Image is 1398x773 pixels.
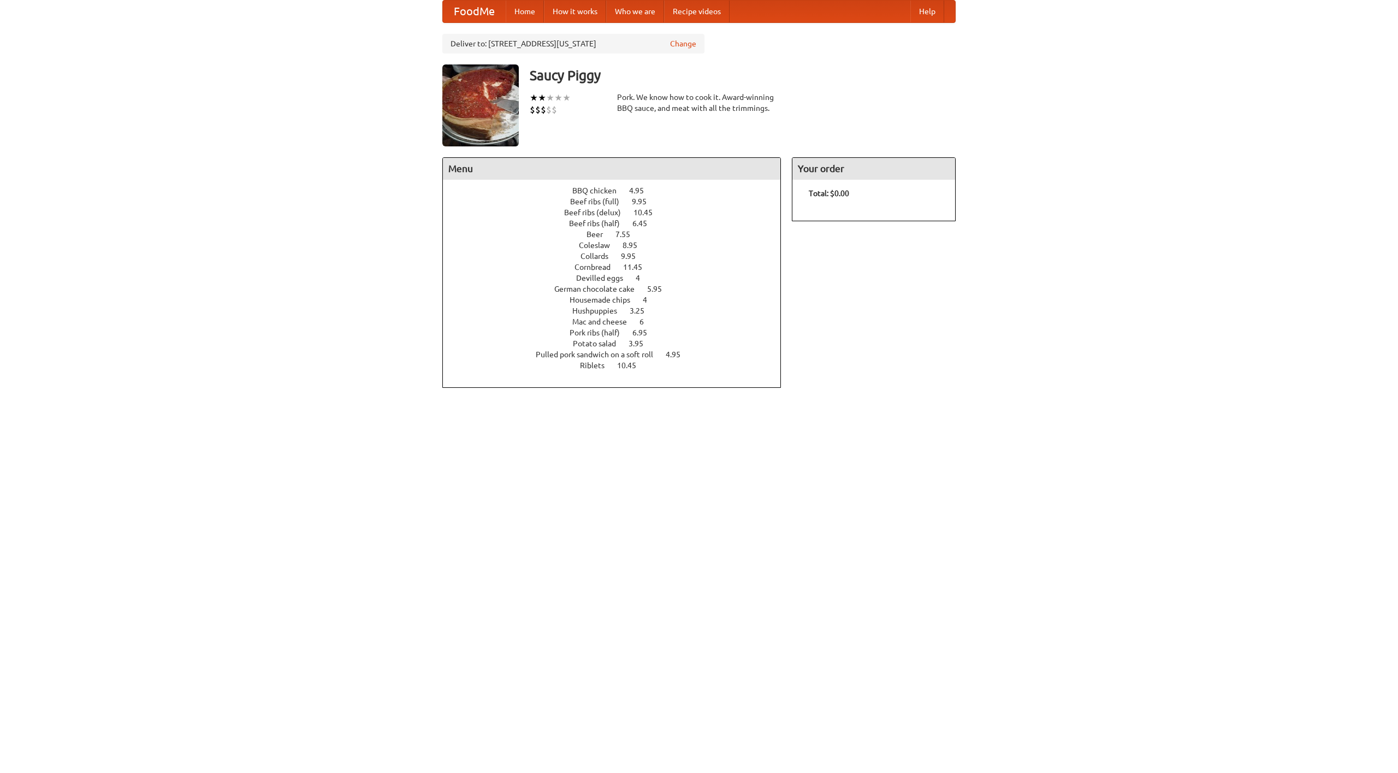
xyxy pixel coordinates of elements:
a: Devilled eggs 4 [576,274,660,282]
a: How it works [544,1,606,22]
a: Potato salad 3.95 [573,339,664,348]
span: German chocolate cake [554,285,645,293]
a: Collards 9.95 [580,252,656,261]
span: Beer [587,230,614,239]
span: 4 [636,274,651,282]
span: 6.95 [632,328,658,337]
span: Housemade chips [570,296,641,304]
a: Home [506,1,544,22]
a: Pulled pork sandwich on a soft roll 4.95 [536,350,701,359]
span: 11.45 [623,263,653,272]
a: Riblets 10.45 [580,361,656,370]
span: BBQ chicken [572,186,627,195]
b: Total: $0.00 [809,189,849,198]
span: 5.95 [647,285,673,293]
a: FoodMe [443,1,506,22]
span: Pulled pork sandwich on a soft roll [536,350,664,359]
li: ★ [554,92,562,104]
span: Cornbread [574,263,621,272]
a: Hushpuppies 3.25 [572,306,665,315]
li: $ [530,104,535,116]
span: Collards [580,252,619,261]
span: Riblets [580,361,615,370]
li: ★ [538,92,546,104]
span: 3.95 [629,339,654,348]
span: 8.95 [623,241,648,250]
span: 7.55 [615,230,641,239]
span: Pork ribs (half) [570,328,631,337]
span: 4 [643,296,658,304]
a: Help [910,1,944,22]
span: Beef ribs (full) [570,197,630,206]
a: Coleslaw 8.95 [579,241,657,250]
a: Beef ribs (half) 6.45 [569,219,667,228]
span: 4.95 [629,186,655,195]
span: 3.25 [630,306,655,315]
a: Beef ribs (full) 9.95 [570,197,667,206]
a: Beer 7.55 [587,230,650,239]
a: Who we are [606,1,664,22]
a: Change [670,38,696,49]
span: Potato salad [573,339,627,348]
li: $ [546,104,552,116]
a: Beef ribs (delux) 10.45 [564,208,673,217]
span: 9.95 [621,252,647,261]
div: Pork. We know how to cook it. Award-winning BBQ sauce, and meat with all the trimmings. [617,92,781,114]
li: ★ [546,92,554,104]
span: Beef ribs (delux) [564,208,632,217]
span: 10.45 [617,361,647,370]
span: Mac and cheese [572,317,638,326]
span: Devilled eggs [576,274,634,282]
span: 9.95 [632,197,657,206]
li: ★ [530,92,538,104]
h3: Saucy Piggy [530,64,956,86]
a: Pork ribs (half) 6.95 [570,328,667,337]
li: $ [535,104,541,116]
img: angular.jpg [442,64,519,146]
span: Beef ribs (half) [569,219,631,228]
li: $ [541,104,546,116]
li: $ [552,104,557,116]
h4: Menu [443,158,780,180]
span: Hushpuppies [572,306,628,315]
a: Mac and cheese 6 [572,317,664,326]
div: Deliver to: [STREET_ADDRESS][US_STATE] [442,34,704,54]
a: German chocolate cake 5.95 [554,285,682,293]
span: 6.45 [632,219,658,228]
span: 10.45 [633,208,664,217]
li: ★ [562,92,571,104]
h4: Your order [792,158,955,180]
span: Coleslaw [579,241,621,250]
a: Cornbread 11.45 [574,263,662,272]
a: Recipe videos [664,1,730,22]
a: Housemade chips 4 [570,296,667,304]
span: 6 [639,317,655,326]
span: 4.95 [666,350,691,359]
a: BBQ chicken 4.95 [572,186,664,195]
